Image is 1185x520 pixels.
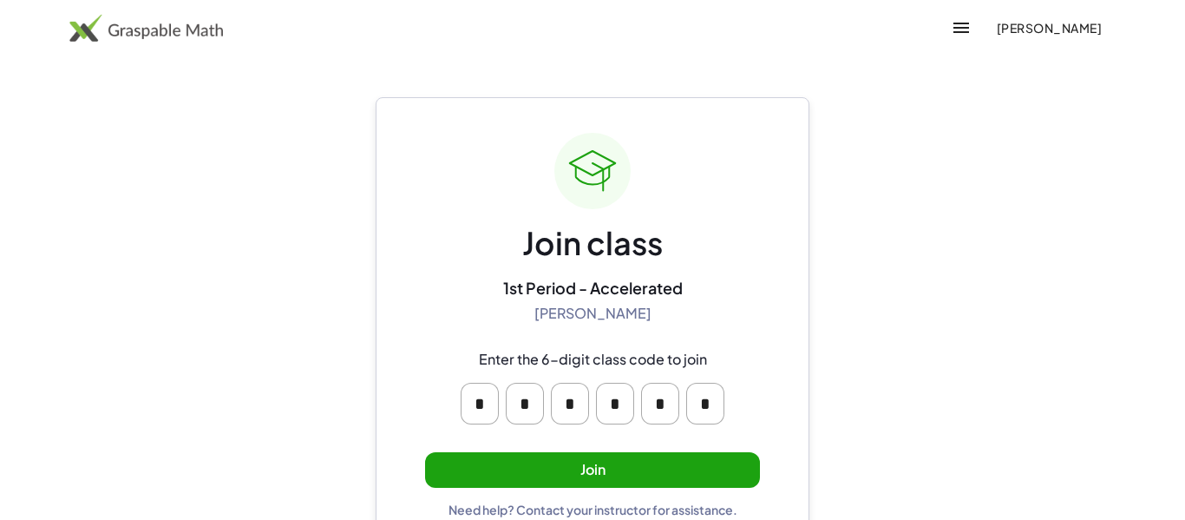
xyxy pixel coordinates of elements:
[448,502,737,517] div: Need help? Contact your instructor for assistance.
[996,20,1102,36] span: [PERSON_NAME]
[522,223,663,264] div: Join class
[503,278,683,298] div: 1st Period - Accelerated
[425,452,760,488] button: Join
[534,305,651,323] div: [PERSON_NAME]
[479,351,707,369] div: Enter the 6-digit class code to join
[982,12,1116,43] button: [PERSON_NAME]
